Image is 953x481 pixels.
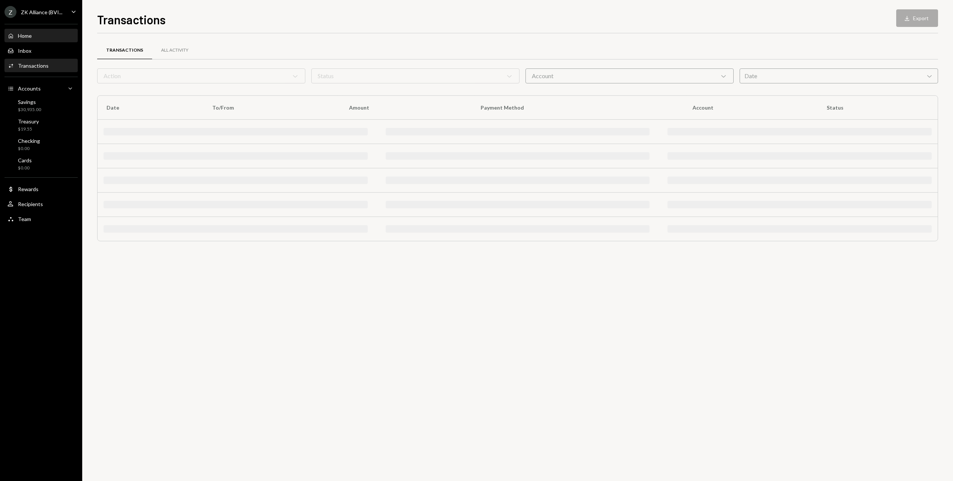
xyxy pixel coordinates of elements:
[4,44,78,57] a: Inbox
[4,116,78,134] a: Treasury$19.55
[340,96,472,120] th: Amount
[4,182,78,196] a: Rewards
[4,29,78,42] a: Home
[740,68,938,83] div: Date
[161,47,188,53] div: All Activity
[98,96,203,120] th: Date
[152,41,197,60] a: All Activity
[4,96,78,114] a: Savings$30,935.00
[684,96,818,120] th: Account
[818,96,938,120] th: Status
[18,99,41,105] div: Savings
[4,155,78,173] a: Cards$0.00
[4,82,78,95] a: Accounts
[525,68,734,83] div: Account
[18,85,41,92] div: Accounts
[18,157,32,163] div: Cards
[18,186,38,192] div: Rewards
[18,48,31,54] div: Inbox
[18,216,31,222] div: Team
[18,145,40,152] div: $0.00
[18,126,39,132] div: $19.55
[4,212,78,226] a: Team
[18,107,41,113] div: $30,935.00
[97,41,152,60] a: Transactions
[203,96,340,120] th: To/From
[18,138,40,144] div: Checking
[472,96,683,120] th: Payment Method
[18,165,32,171] div: $0.00
[4,6,16,18] div: Z
[97,12,166,27] h1: Transactions
[4,59,78,72] a: Transactions
[18,62,49,69] div: Transactions
[4,135,78,153] a: Checking$0.00
[18,201,43,207] div: Recipients
[21,9,62,15] div: ZK Alliance (BVI...
[4,197,78,211] a: Recipients
[18,33,32,39] div: Home
[18,118,39,125] div: Treasury
[106,47,143,53] div: Transactions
